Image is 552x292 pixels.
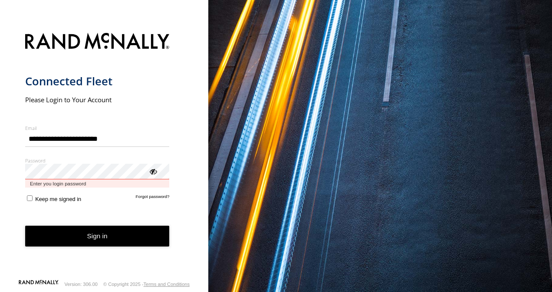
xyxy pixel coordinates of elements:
[103,282,190,287] div: © Copyright 2025 -
[27,195,33,201] input: Keep me signed in
[65,282,98,287] div: Version: 306.00
[25,226,170,247] button: Sign in
[136,194,170,202] a: Forgot password?
[35,196,81,202] span: Keep me signed in
[25,31,170,53] img: Rand McNally
[148,167,157,175] div: ViewPassword
[144,282,190,287] a: Terms and Conditions
[19,280,59,289] a: Visit our Website
[25,28,184,279] form: main
[25,125,170,131] label: Email
[25,179,170,188] span: Enter you login password
[25,157,170,164] label: Password
[25,95,170,104] h2: Please Login to Your Account
[25,74,170,88] h1: Connected Fleet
